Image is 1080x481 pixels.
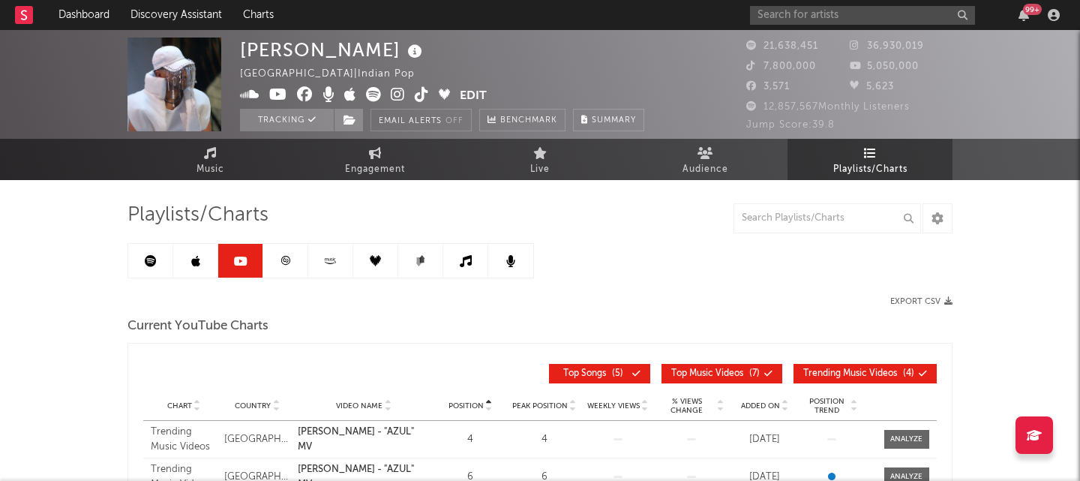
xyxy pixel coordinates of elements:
div: Trending Music Videos [151,425,217,454]
div: 4 [511,432,577,447]
span: 36,930,019 [850,41,924,51]
span: Added On [741,401,780,410]
span: Position Trend [805,397,849,415]
input: Search for artists [750,6,975,25]
button: 99+ [1018,9,1029,21]
span: 21,638,451 [746,41,818,51]
span: 3,571 [746,82,790,92]
span: Benchmark [500,112,557,130]
a: Music [127,139,292,180]
a: Audience [622,139,787,180]
span: Position [448,401,484,410]
span: Top Songs [563,369,606,378]
span: Peak Position [512,401,568,410]
input: Search Playlists/Charts [733,203,921,233]
span: Playlists/Charts [833,161,907,179]
em: Off [445,117,463,125]
a: Live [457,139,622,180]
span: % Views Change [658,397,715,415]
button: Edit [460,87,487,106]
div: 4 [437,432,503,447]
span: Jump Score: 39.8 [746,120,835,130]
span: Country [235,401,271,410]
button: Summary [573,109,644,131]
a: Playlists/Charts [787,139,952,180]
span: Live [530,161,550,179]
span: Chart [167,401,192,410]
a: [PERSON_NAME] - "AZUL" MV [298,425,430,454]
span: ( 5 ) [559,369,628,378]
span: Weekly Views [587,401,640,410]
button: Export CSV [890,297,952,306]
span: Playlists/Charts [127,206,268,224]
span: 5,623 [850,82,894,92]
button: Tracking [240,109,334,131]
span: Summary [592,116,636,125]
span: Audience [682,161,728,179]
span: 12,857,567 Monthly Listeners [746,102,910,112]
span: Trending Music Videos [803,369,897,378]
a: Engagement [292,139,457,180]
span: Video Name [336,401,382,410]
span: Top Music Videos [671,369,743,378]
span: ( 4 ) [803,369,914,378]
button: Email AlertsOff [370,109,472,131]
span: Current YouTube Charts [127,317,268,335]
span: 7,800,000 [746,62,816,71]
button: Top Music Videos(7) [661,364,782,383]
div: 99 + [1023,4,1042,15]
div: [DATE] [732,432,798,447]
div: [GEOGRAPHIC_DATA] [224,432,290,447]
span: Music [196,161,224,179]
span: Engagement [345,161,405,179]
div: [GEOGRAPHIC_DATA] | Indian Pop [240,65,432,83]
span: 5,050,000 [850,62,919,71]
div: [PERSON_NAME] [240,38,426,62]
a: Benchmark [479,109,565,131]
span: ( 7 ) [671,369,760,378]
button: Trending Music Videos(4) [793,364,937,383]
button: Top Songs(5) [549,364,650,383]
